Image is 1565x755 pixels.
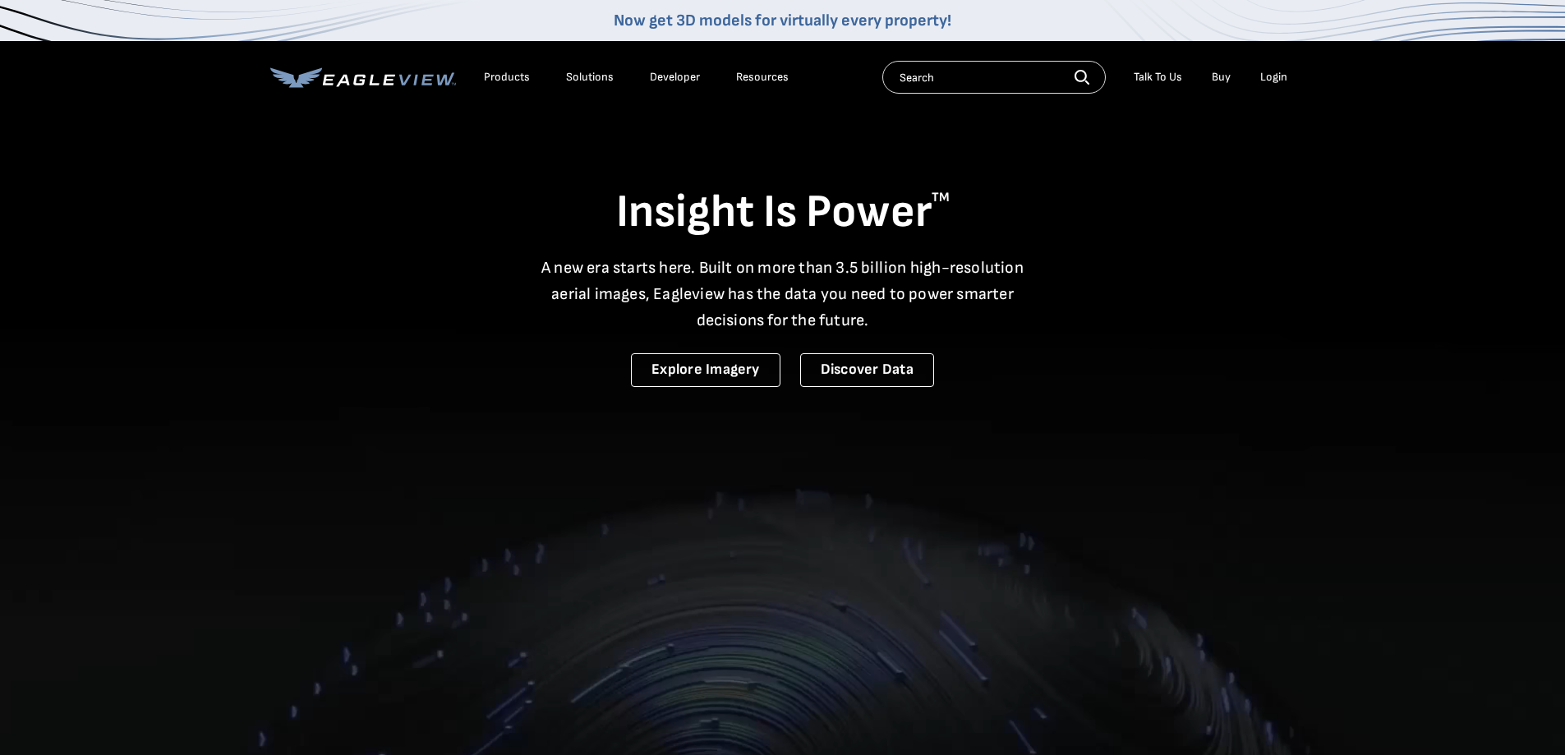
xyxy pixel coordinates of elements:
div: Products [484,70,530,85]
div: Talk To Us [1134,70,1182,85]
div: Resources [736,70,789,85]
p: A new era starts here. Built on more than 3.5 billion high-resolution aerial images, Eagleview ha... [532,255,1034,334]
a: Developer [650,70,700,85]
div: Solutions [566,70,614,85]
a: Buy [1212,70,1231,85]
a: Explore Imagery [631,353,780,387]
h1: Insight Is Power [270,184,1296,242]
a: Discover Data [800,353,934,387]
sup: TM [932,190,950,205]
a: Now get 3D models for virtually every property! [614,11,951,30]
input: Search [882,61,1106,94]
div: Login [1260,70,1287,85]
